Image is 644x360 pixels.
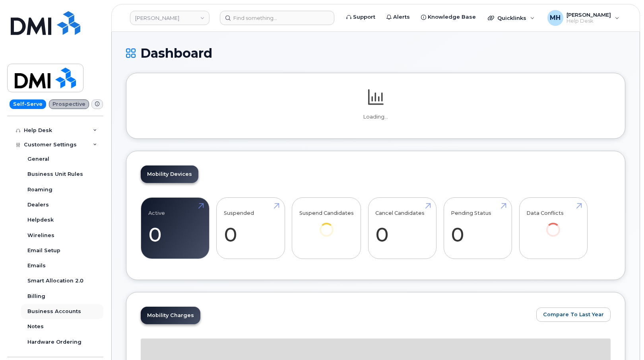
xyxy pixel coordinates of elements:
[148,202,202,255] a: Active 0
[141,307,200,324] a: Mobility Charges
[536,307,611,322] button: Compare To Last Year
[299,210,354,216] h4: Suspend Candidates
[543,311,604,318] span: Compare To Last Year
[375,202,429,255] a: Cancel Candidates 0
[126,46,625,60] h1: Dashboard
[141,165,198,183] a: Mobility Devices
[141,113,611,121] p: Loading...
[224,202,277,255] a: Suspended 0
[451,202,504,255] a: Pending Status 0
[526,202,580,248] a: Data Conflicts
